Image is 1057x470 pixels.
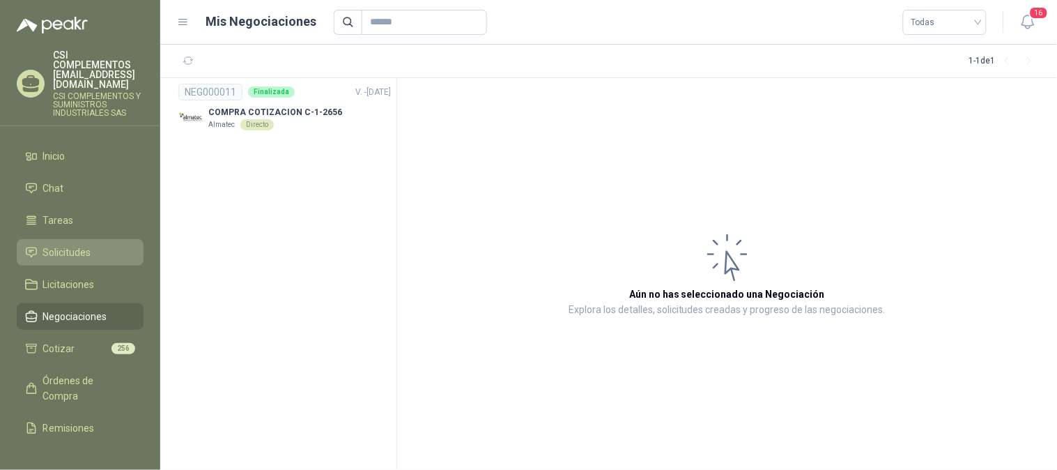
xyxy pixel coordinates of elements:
div: NEG000011 [178,84,242,100]
span: Solicitudes [43,245,91,260]
img: Company Logo [178,106,203,130]
span: Cotizar [43,341,75,356]
span: Órdenes de Compra [43,373,130,404]
button: 16 [1015,10,1040,35]
a: Remisiones [17,415,144,441]
span: Todas [911,12,978,33]
a: Cotizar256 [17,335,144,362]
span: Negociaciones [43,309,107,324]
span: V. - [DATE] [355,87,391,97]
span: Remisiones [43,420,95,436]
span: Tareas [43,213,74,228]
p: CSI COMPLEMENTOS Y SUMINISTROS INDUSTRIALES SAS [53,92,144,117]
span: Chat [43,181,64,196]
a: Licitaciones [17,271,144,298]
p: Explora los detalles, solicitudes creadas y progreso de las negociaciones. [569,302,886,319]
p: COMPRA COTIZACION C-1-2656 [208,106,342,119]
span: Inicio [43,149,65,164]
div: 1 - 1 de 1 [969,50,1040,73]
h1: Mis Negociaciones [206,12,317,31]
div: Finalizada [248,86,295,98]
a: Solicitudes [17,239,144,266]
span: 16 [1029,6,1049,20]
a: NEG000011FinalizadaV. -[DATE] Company LogoCOMPRA COTIZACION C-1-2656AlmatecDirecto [178,84,391,130]
a: Negociaciones [17,303,144,330]
span: 256 [111,343,135,354]
h3: Aún no has seleccionado una Negociación [629,287,825,302]
p: CSI COMPLEMENTOS [EMAIL_ADDRESS][DOMAIN_NAME] [53,50,144,89]
span: Licitaciones [43,277,95,292]
a: Tareas [17,207,144,234]
a: Inicio [17,143,144,169]
p: Almatec [208,119,235,130]
div: Directo [240,119,274,130]
img: Logo peakr [17,17,88,33]
a: Órdenes de Compra [17,367,144,409]
a: Chat [17,175,144,202]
